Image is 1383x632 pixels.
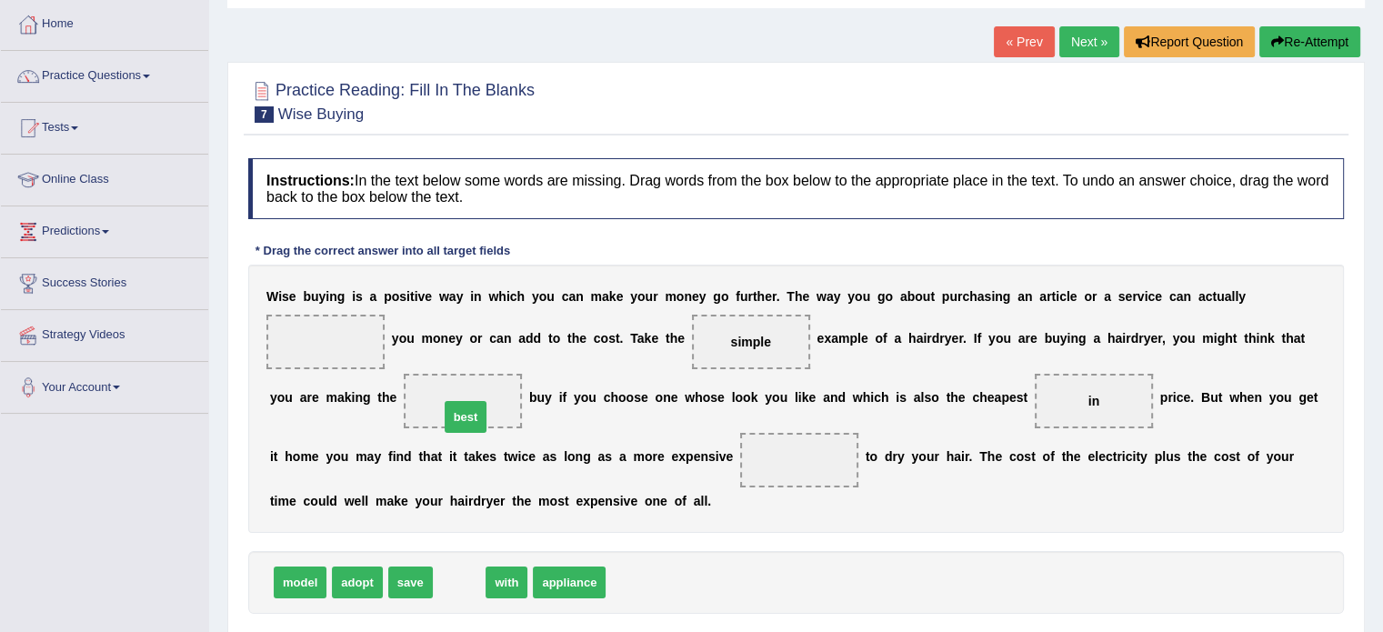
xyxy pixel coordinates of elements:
[406,289,410,304] b: i
[881,390,889,405] b: h
[553,331,561,346] b: o
[616,331,620,346] b: t
[917,331,924,346] b: a
[456,289,464,304] b: y
[363,390,371,405] b: g
[736,289,740,304] b: f
[671,390,678,405] b: e
[945,331,952,346] b: y
[863,289,871,304] b: u
[1,258,208,304] a: Success Stories
[996,331,1004,346] b: o
[1118,289,1126,304] b: s
[695,390,703,405] b: h
[303,289,311,304] b: b
[608,331,616,346] b: s
[1070,289,1077,304] b: e
[988,331,996,346] b: y
[289,289,296,304] b: e
[282,289,289,304] b: s
[345,390,352,405] b: k
[278,105,364,123] small: Wise Buying
[510,289,517,304] b: c
[951,331,958,346] b: e
[581,390,589,405] b: o
[1107,331,1116,346] b: h
[470,289,474,304] b: i
[942,289,950,304] b: p
[576,289,584,304] b: n
[1018,331,1026,346] b: a
[1059,26,1119,57] a: Next »
[637,331,645,346] b: a
[900,289,907,304] b: a
[972,390,979,405] b: c
[655,390,663,405] b: o
[559,390,563,405] b: i
[717,390,725,405] b: e
[318,289,326,304] b: y
[1225,289,1232,304] b: a
[469,331,477,346] b: o
[1,310,208,356] a: Strategy Videos
[1056,289,1059,304] b: i
[1212,289,1217,304] b: t
[920,390,924,405] b: l
[355,390,363,405] b: n
[1238,289,1246,304] b: y
[817,289,827,304] b: w
[823,390,830,405] b: a
[1177,289,1184,304] b: a
[877,289,886,304] b: g
[441,331,449,346] b: n
[568,289,576,304] b: a
[1060,331,1067,346] b: y
[743,390,751,405] b: o
[795,289,803,304] b: h
[808,390,816,405] b: e
[908,331,917,346] b: h
[1126,331,1130,346] b: r
[1286,331,1294,346] b: h
[602,289,609,304] b: a
[1218,331,1226,346] b: g
[1047,289,1051,304] b: r
[994,26,1054,57] a: « Prev
[1115,331,1122,346] b: a
[539,289,547,304] b: o
[312,390,319,405] b: e
[384,289,392,304] b: p
[765,289,772,304] b: e
[1125,289,1132,304] b: e
[604,390,611,405] b: c
[753,289,757,304] b: t
[255,106,274,123] span: 7
[1067,331,1070,346] b: i
[496,331,504,346] b: a
[1259,26,1360,57] button: Re-Attempt
[677,331,685,346] b: e
[1144,331,1151,346] b: y
[1092,289,1097,304] b: r
[699,289,707,304] b: y
[1025,289,1033,304] b: n
[721,289,729,304] b: o
[853,390,863,405] b: w
[958,331,963,346] b: r
[562,289,569,304] b: c
[830,390,838,405] b: n
[875,331,883,346] b: o
[630,331,637,346] b: T
[939,331,944,346] b: r
[1045,331,1053,346] b: b
[377,390,382,405] b: t
[692,289,699,304] b: e
[404,374,522,428] span: Drop target
[740,289,748,304] b: u
[1294,331,1301,346] b: a
[834,289,841,304] b: y
[517,289,526,304] b: h
[477,331,482,346] b: r
[1158,331,1162,346] b: r
[894,331,901,346] b: a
